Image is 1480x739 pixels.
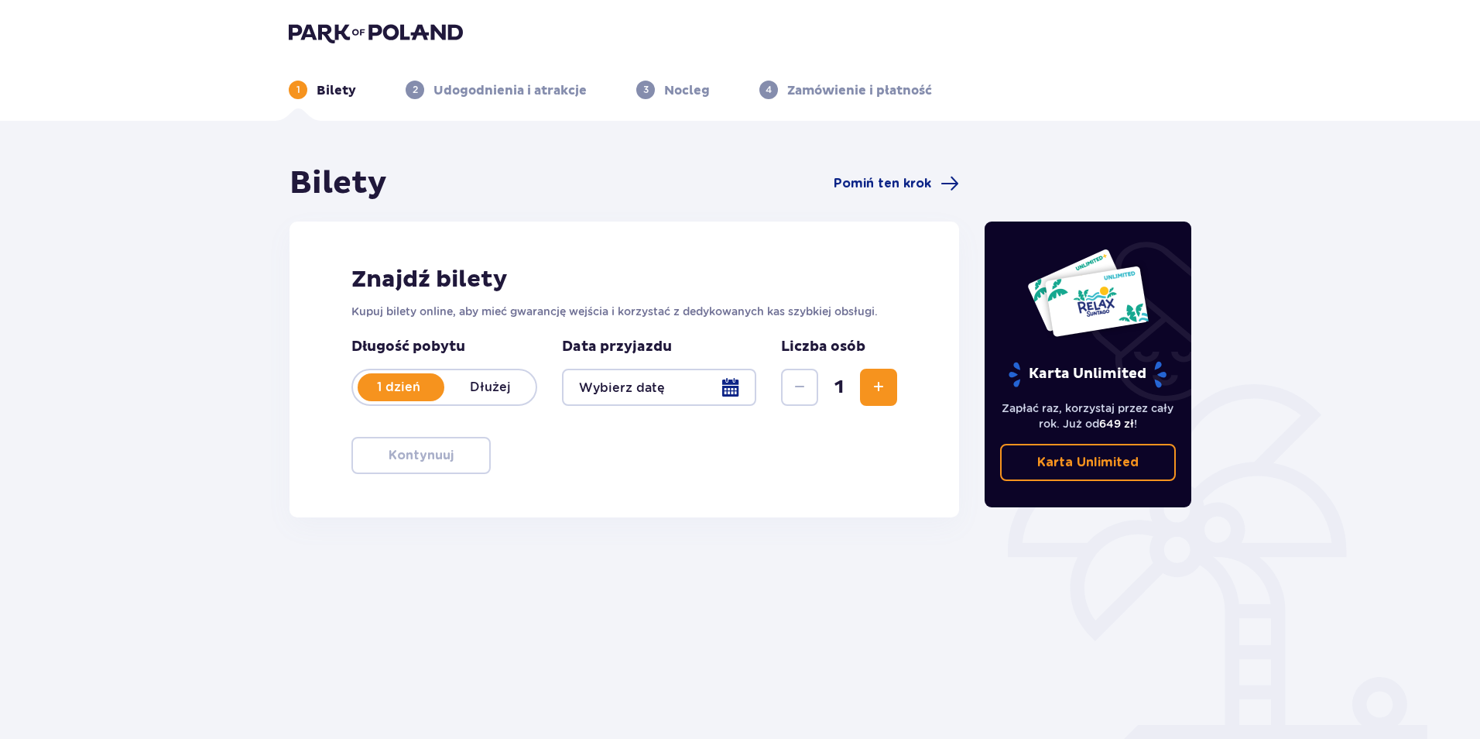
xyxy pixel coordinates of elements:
[1037,454,1139,471] p: Karta Unlimited
[413,83,418,97] p: 2
[406,81,587,99] div: 2Udogodnienia i atrakcje
[296,83,300,97] p: 1
[787,82,932,99] p: Zamówienie i płatność
[289,22,463,43] img: Park of Poland logo
[636,81,710,99] div: 3Nocleg
[351,265,897,294] h2: Znajdź bilety
[1000,400,1177,431] p: Zapłać raz, korzystaj przez cały rok. Już od !
[444,379,536,396] p: Dłużej
[664,82,710,99] p: Nocleg
[759,81,932,99] div: 4Zamówienie i płatność
[351,338,537,356] p: Długość pobytu
[834,174,959,193] a: Pomiń ten krok
[389,447,454,464] p: Kontynuuj
[781,369,818,406] button: Zmniejsz
[821,376,857,399] span: 1
[834,175,931,192] span: Pomiń ten krok
[317,82,356,99] p: Bilety
[1026,248,1149,338] img: Dwie karty całoroczne do Suntago z napisem 'UNLIMITED RELAX', na białym tle z tropikalnymi liśćmi...
[289,81,356,99] div: 1Bilety
[562,338,672,356] p: Data przyjazdu
[433,82,587,99] p: Udogodnienia i atrakcje
[351,437,491,474] button: Kontynuuj
[1099,418,1134,430] span: 649 zł
[353,379,444,396] p: 1 dzień
[351,304,897,319] p: Kupuj bilety online, aby mieć gwarancję wejścia i korzystać z dedykowanych kas szybkiej obsługi.
[781,338,865,356] p: Liczba osób
[766,83,772,97] p: 4
[1000,444,1177,481] a: Karta Unlimited
[860,369,897,406] button: Zwiększ
[643,83,649,97] p: 3
[289,164,387,203] h1: Bilety
[1007,361,1168,388] p: Karta Unlimited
